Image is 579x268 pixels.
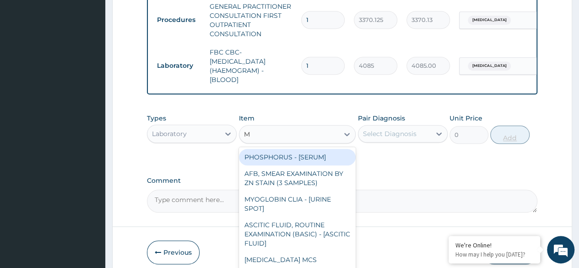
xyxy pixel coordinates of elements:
[239,252,356,268] div: [MEDICAL_DATA] MCS
[147,115,166,122] label: Types
[48,51,154,63] div: Chat with us now
[239,149,356,165] div: PHOSPHORUS - [SERUM]
[152,129,187,138] div: Laboratory
[150,5,172,27] div: Minimize live chat window
[468,61,511,71] span: [MEDICAL_DATA]
[449,114,482,123] label: Unit Price
[490,126,529,144] button: Add
[5,174,174,206] textarea: Type your message and hit 'Enter'
[147,177,537,185] label: Comment
[17,46,37,69] img: d_794563401_company_1708531726252_794563401
[239,191,356,217] div: MYOGLOBIN CLIA - [URINE SPOT]
[239,165,356,191] div: AFB, SMEAR EXAMINATION BY ZN STAIN (3 SAMPLES)
[455,241,533,249] div: We're Online!
[455,251,533,258] p: How may I help you today?
[239,217,356,252] div: ASCITIC FLUID, ROUTINE EXAMINATION (BASIC) - [ASCITIC FLUID]
[468,16,511,25] span: [MEDICAL_DATA]
[53,77,126,170] span: We're online!
[152,11,205,28] td: Procedures
[239,114,254,123] label: Item
[152,57,205,74] td: Laboratory
[358,114,405,123] label: Pair Diagnosis
[205,43,297,89] td: FBC CBC-[MEDICAL_DATA] (HAEMOGRAM) - [BLOOD]
[363,129,417,138] div: Select Diagnosis
[147,241,200,264] button: Previous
